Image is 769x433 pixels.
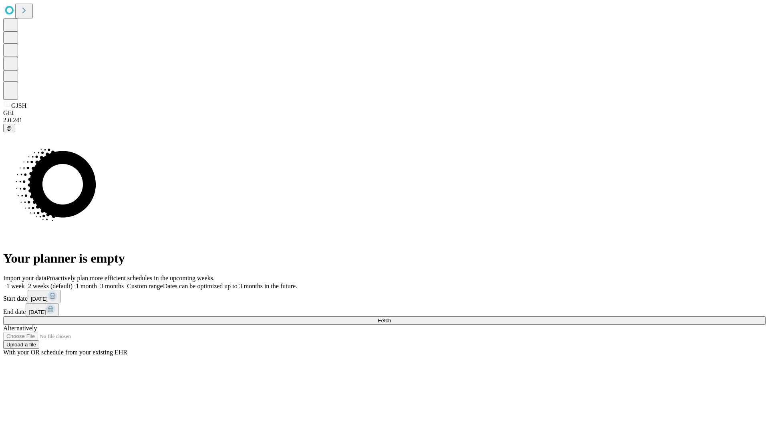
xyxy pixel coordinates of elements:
div: GEI [3,109,766,117]
span: Import your data [3,275,46,281]
span: With your OR schedule from your existing EHR [3,349,127,356]
span: Alternatively [3,325,37,332]
button: [DATE] [28,290,60,303]
div: End date [3,303,766,316]
span: [DATE] [29,309,46,315]
span: [DATE] [31,296,48,302]
span: Dates can be optimized up to 3 months in the future. [163,283,297,289]
span: Custom range [127,283,163,289]
span: 1 week [6,283,25,289]
span: GJSH [11,102,26,109]
button: [DATE] [26,303,58,316]
span: Proactively plan more efficient schedules in the upcoming weeks. [46,275,215,281]
div: Start date [3,290,766,303]
button: Upload a file [3,340,39,349]
button: Fetch [3,316,766,325]
button: @ [3,124,15,132]
span: @ [6,125,12,131]
div: 2.0.241 [3,117,766,124]
h1: Your planner is empty [3,251,766,266]
span: 3 months [100,283,124,289]
span: 1 month [76,283,97,289]
span: 2 weeks (default) [28,283,72,289]
span: Fetch [378,318,391,324]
